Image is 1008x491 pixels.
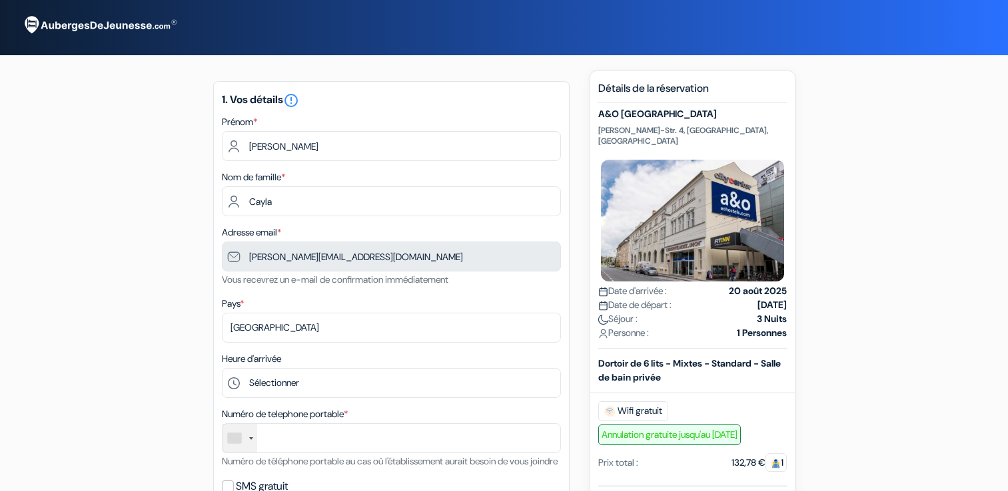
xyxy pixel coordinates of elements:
[222,170,285,184] label: Nom de famille
[729,284,787,298] strong: 20 août 2025
[598,82,787,103] h5: Détails de la réservation
[598,456,638,470] div: Prix total :
[598,357,781,383] b: Dortoir de 6 lits - Mixtes - Standard - Salle de bain privée
[222,115,257,129] label: Prénom
[598,326,649,340] span: Personne :
[598,315,608,325] img: moon.svg
[222,273,448,285] small: Vous recevrez un e-mail de confirmation immédiatement
[757,298,787,312] strong: [DATE]
[598,424,741,445] span: Annulation gratuite jusqu'au [DATE]
[16,7,183,43] img: AubergesDeJeunesse.com
[222,92,561,108] h5: 1. Vos détails
[222,242,561,271] input: Entrer adresse e-mail
[598,125,787,146] p: [PERSON_NAME]-Str. 4, [GEOGRAPHIC_DATA], [GEOGRAPHIC_DATA]
[598,287,608,297] img: calendar.svg
[598,108,787,120] h5: A&O [GEOGRAPHIC_DATA]
[283,92,299,106] a: error_outline
[771,458,781,468] img: guest.svg
[604,406,615,416] img: free_wifi.svg
[222,131,561,161] input: Entrez votre prénom
[757,312,787,326] strong: 3 Nuits
[732,456,787,470] div: 132,78 €
[222,297,244,311] label: Pays
[765,453,787,472] span: 1
[222,352,281,366] label: Heure d'arrivée
[737,326,787,340] strong: 1 Personnes
[222,186,561,216] input: Entrer le nom de famille
[598,312,638,326] span: Séjour :
[598,298,672,312] span: Date de départ :
[598,301,608,311] img: calendar.svg
[283,92,299,108] i: error_outline
[222,226,281,240] label: Adresse email
[222,407,348,421] label: Numéro de telephone portable
[222,455,558,467] small: Numéro de téléphone portable au cas où l'établissement aurait besoin de vous joindre
[598,284,667,298] span: Date d'arrivée :
[598,401,668,421] span: Wifi gratuit
[598,329,608,339] img: user_icon.svg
